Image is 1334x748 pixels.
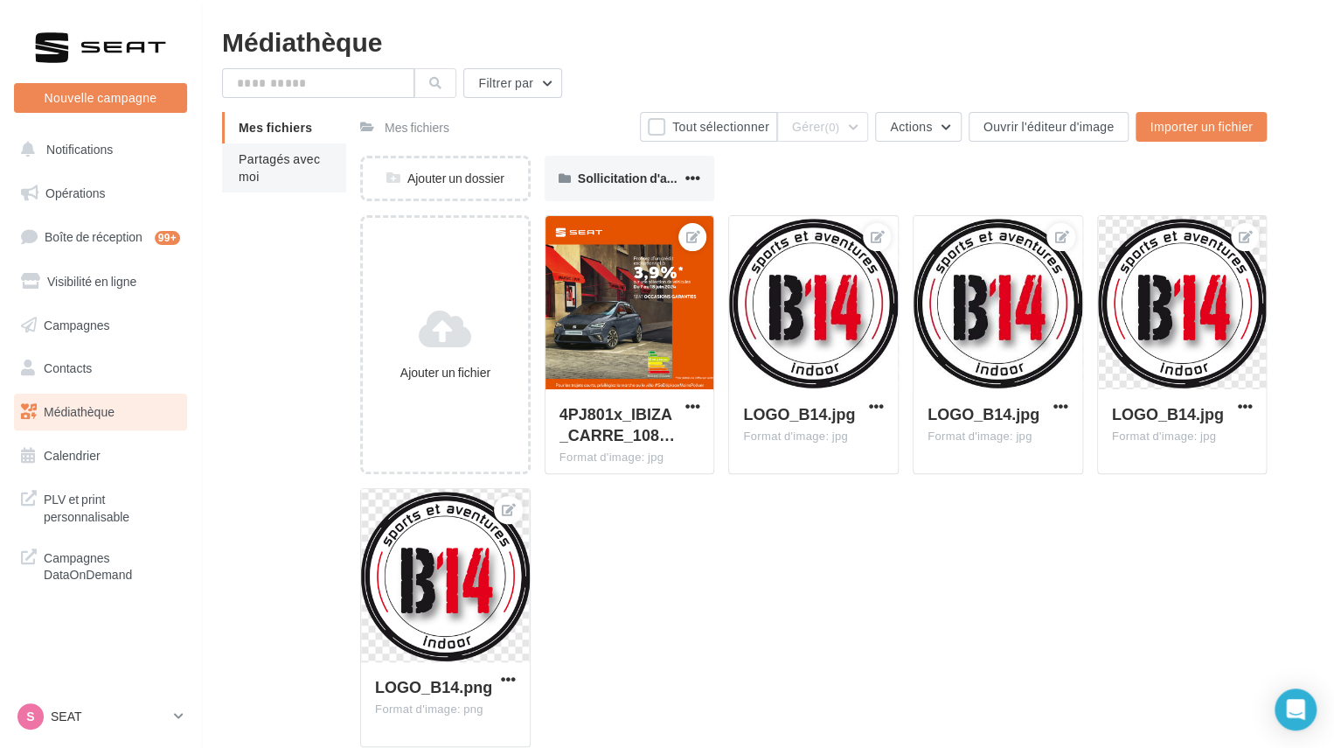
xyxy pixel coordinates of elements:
span: LOGO_B14.jpg [1112,404,1224,423]
span: Campagnes [44,317,110,332]
span: Actions [890,119,932,134]
div: Ajouter un dossier [363,170,528,187]
a: S SEAT [14,700,187,733]
a: Visibilité en ligne [10,263,191,300]
button: Actions [875,112,961,142]
span: Campagnes DataOnDemand [44,546,180,584]
span: 4PJ801x_IBIZA_CARRE_1080x1080px_E1 [559,404,675,444]
div: Format d'image: jpg [559,450,700,465]
a: Médiathèque [10,394,191,430]
button: Nouvelle campagne [14,83,187,113]
div: Format d'image: jpg [743,429,884,444]
a: Boîte de réception99+ [10,218,191,255]
span: Calendrier [44,448,101,463]
span: LOGO_B14.jpg [928,404,1039,423]
a: Opérations [10,175,191,212]
button: Ouvrir l'éditeur d'image [969,112,1129,142]
div: Format d'image: jpg [1112,429,1253,444]
span: S [26,708,34,725]
button: Tout sélectionner [640,112,777,142]
a: Calendrier [10,437,191,474]
div: 99+ [155,231,180,245]
button: Notifications [10,131,184,168]
span: Opérations [45,185,105,200]
p: SEAT [51,708,167,725]
button: Filtrer par [463,68,562,98]
span: Médiathèque [44,404,115,419]
button: Importer un fichier [1136,112,1267,142]
a: Campagnes [10,307,191,344]
span: LOGO_B14.png [375,677,492,696]
a: PLV et print personnalisable [10,480,191,532]
div: Format d'image: png [375,702,516,717]
span: Importer un fichier [1150,119,1253,134]
div: Format d'image: jpg [928,429,1068,444]
span: Visibilité en ligne [47,274,136,289]
span: Mes fichiers [239,120,312,135]
span: LOGO_B14.jpg [743,404,855,423]
span: Boîte de réception [45,229,142,244]
div: Mes fichiers [385,119,449,136]
div: Médiathèque [222,28,1313,54]
span: Sollicitation d'avis [578,171,684,185]
div: Open Intercom Messenger [1275,689,1317,731]
span: Contacts [44,360,92,375]
button: Gérer(0) [777,112,868,142]
span: (0) [824,120,839,134]
span: Notifications [46,142,113,157]
span: PLV et print personnalisable [44,487,180,525]
span: Partagés avec moi [239,151,320,184]
a: Contacts [10,350,191,387]
div: Ajouter un fichier [370,364,521,381]
a: Campagnes DataOnDemand [10,539,191,591]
